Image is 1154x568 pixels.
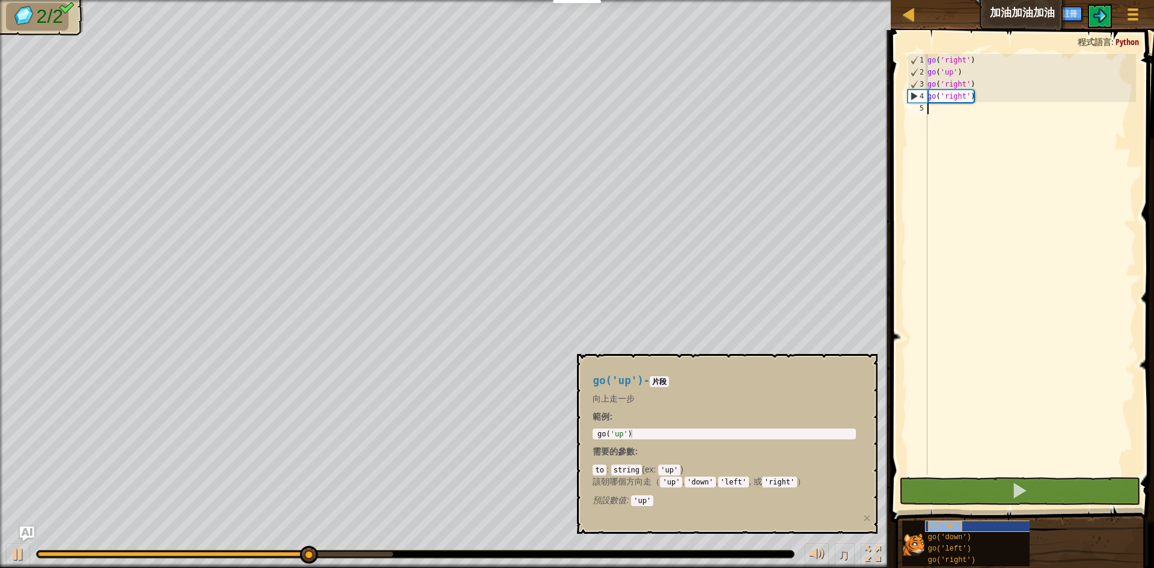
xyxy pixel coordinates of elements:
code: to [593,465,606,475]
div: ( ) [593,463,856,505]
span: 需要的參數 [593,447,635,456]
code: 'right' [762,477,798,487]
button: × [863,512,870,524]
span: 範例 [593,412,609,421]
code: string [611,465,642,475]
h4: - [593,375,856,386]
span: 預設數值 [593,495,626,505]
code: 'left' [718,477,749,487]
p: 向上走一步 [593,392,856,405]
code: 'up' [660,477,682,487]
strong: : [593,412,612,421]
p: 該朝哪個方向走（ , , , 或 ） [593,475,856,487]
span: : [626,495,631,505]
span: ex [645,465,654,474]
code: 'up' [631,495,653,506]
span: : [654,465,659,474]
span: go('up') [593,374,643,386]
code: 'down' [685,477,715,487]
span: : [606,465,611,474]
code: 片段 [650,376,669,387]
span: : [635,447,638,456]
code: 'up' [658,465,680,475]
